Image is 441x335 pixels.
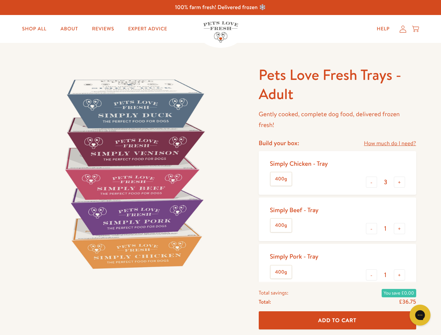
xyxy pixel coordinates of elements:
[259,311,416,330] button: Add To Cart
[259,109,416,130] p: Gently cooked, complete dog food, delivered frozen fresh!
[366,177,377,188] button: -
[394,269,405,281] button: +
[271,219,292,232] label: 400g
[318,317,357,324] span: Add To Cart
[259,297,271,306] span: Total:
[25,65,242,282] img: Pets Love Fresh Trays - Adult
[259,139,299,147] h4: Build your box:
[123,22,173,36] a: Expert Advice
[271,266,292,279] label: 400g
[394,177,405,188] button: +
[366,223,377,234] button: -
[259,288,288,297] span: Total savings:
[271,172,292,186] label: 400g
[394,223,405,234] button: +
[270,159,328,167] div: Simply Chicken - Tray
[364,139,416,148] a: How much do I need?
[16,22,52,36] a: Shop All
[366,269,377,281] button: -
[259,65,416,103] h1: Pets Love Fresh Trays - Adult
[55,22,83,36] a: About
[86,22,119,36] a: Reviews
[371,22,395,36] a: Help
[270,206,318,214] div: Simply Beef - Tray
[270,252,318,260] div: Simply Pork - Tray
[406,302,434,328] iframe: Gorgias live chat messenger
[399,298,416,306] span: £36.75
[203,21,238,43] img: Pets Love Fresh
[382,289,416,297] span: You save £0.00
